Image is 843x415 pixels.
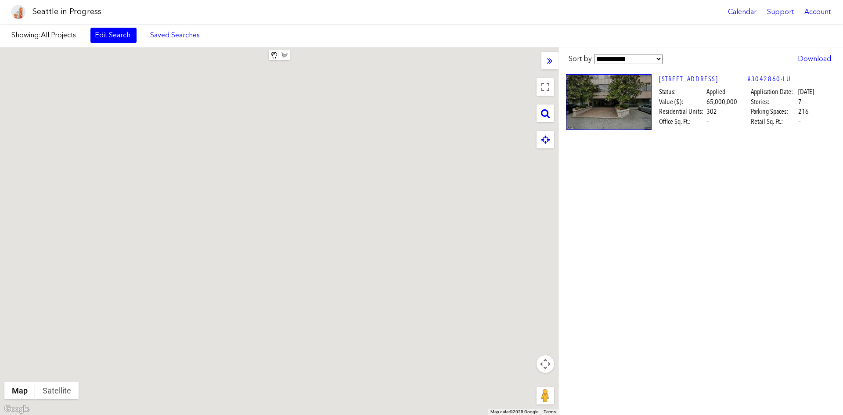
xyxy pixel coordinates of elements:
span: – [798,117,801,126]
button: Toggle fullscreen view [537,78,554,96]
span: Application Date: [751,87,797,97]
span: Applied [706,87,725,97]
span: Status: [659,87,705,97]
span: 65,000,000 [706,97,737,107]
button: Stop drawing [269,50,279,60]
span: 216 [798,107,809,116]
a: Terms [544,409,556,414]
span: Residential Units: [659,107,705,116]
span: 7 [798,97,802,107]
img: favicon-96x96.png [11,5,25,19]
img: Google [2,404,31,415]
label: Sort by: [569,54,663,64]
img: 9750_3RD_AVE_NE_SEATTLE.jpg [566,74,652,130]
button: Draw a shape [279,50,290,60]
span: 302 [706,107,717,116]
span: [DATE] [798,87,814,97]
button: Drag Pegman onto the map to open Street View [537,387,554,404]
span: All Projects [41,31,76,39]
a: #3042860-LU [748,74,791,84]
button: Map camera controls [537,355,554,373]
a: Open this area in Google Maps (opens a new window) [2,404,31,415]
button: Show satellite imagery [35,382,79,399]
select: Sort by: [594,54,663,64]
span: Retail Sq. Ft.: [751,117,797,126]
span: – [706,117,709,126]
span: Parking Spaces: [751,107,797,116]
label: Showing: [11,30,82,40]
span: Map data ©2025 Google [490,409,538,414]
a: Edit Search [90,28,137,43]
a: Saved Searches [145,28,205,43]
a: [STREET_ADDRESS] [659,74,748,84]
button: Show street map [4,382,35,399]
h1: Seattle in Progress [32,6,101,17]
span: Value ($): [659,97,705,107]
a: Download [793,51,836,66]
span: Stories: [751,97,797,107]
span: Office Sq. Ft.: [659,117,705,126]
